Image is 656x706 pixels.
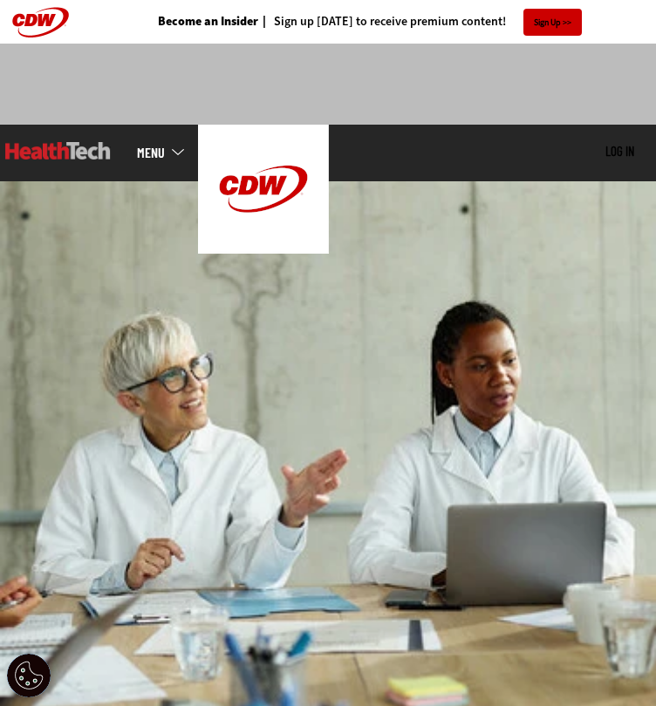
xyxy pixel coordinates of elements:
a: Log in [605,143,634,159]
img: Home [5,142,111,160]
div: Cookie Settings [7,654,51,697]
a: Sign up [DATE] to receive premium content! [258,16,506,28]
button: Open Preferences [7,654,51,697]
a: CDW [198,240,329,258]
img: Home [198,125,329,254]
a: Sign Up [523,9,582,36]
div: User menu [605,144,634,160]
a: mobile-menu [137,146,198,160]
a: Become an Insider [158,16,258,28]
